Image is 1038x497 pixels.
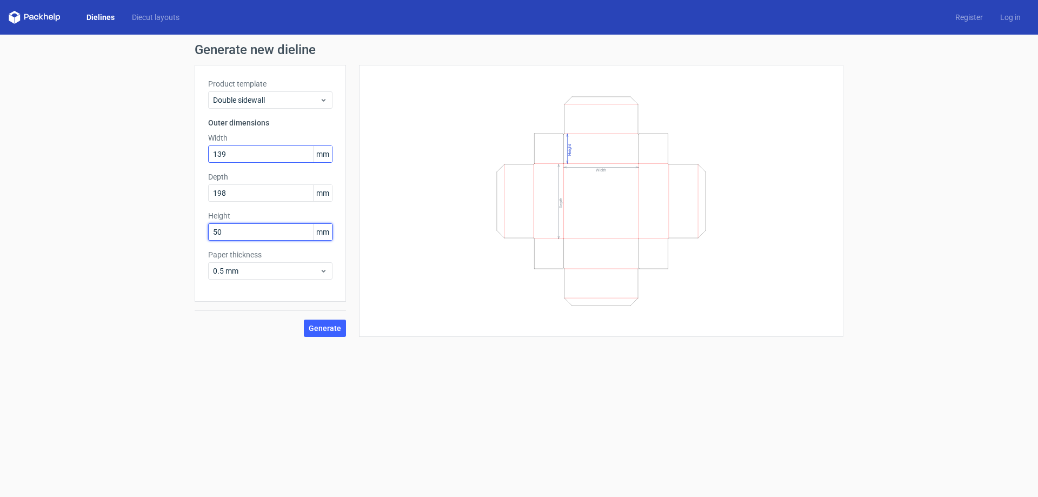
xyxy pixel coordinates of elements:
[558,197,563,208] text: Depth
[213,266,320,276] span: 0.5 mm
[213,95,320,105] span: Double sidewall
[567,144,572,156] text: Height
[947,12,992,23] a: Register
[208,132,332,143] label: Width
[208,117,332,128] h3: Outer dimensions
[313,185,332,201] span: mm
[313,224,332,240] span: mm
[123,12,188,23] a: Diecut layouts
[992,12,1029,23] a: Log in
[596,168,606,173] text: Width
[208,210,332,221] label: Height
[195,43,843,56] h1: Generate new dieline
[208,249,332,260] label: Paper thickness
[208,171,332,182] label: Depth
[208,78,332,89] label: Product template
[309,324,341,332] span: Generate
[313,146,332,162] span: mm
[304,320,346,337] button: Generate
[78,12,123,23] a: Dielines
